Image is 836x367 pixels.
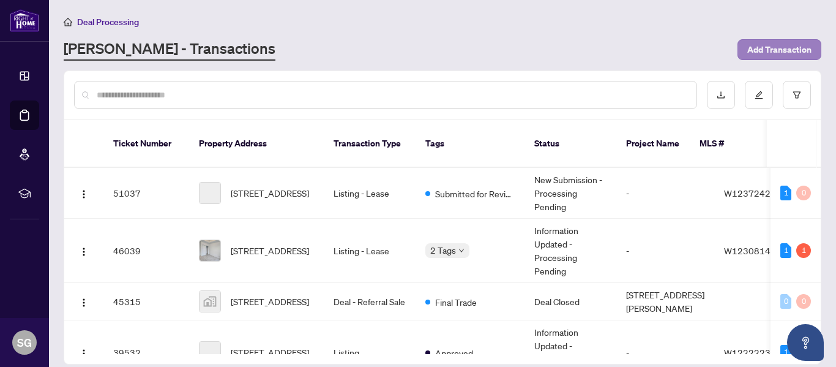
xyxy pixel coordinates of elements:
[324,168,416,219] td: Listing - Lease
[707,81,735,109] button: download
[17,334,32,351] span: SG
[200,291,220,312] img: thumbnail-img
[796,186,811,200] div: 0
[737,39,821,60] button: Add Transaction
[458,248,465,254] span: down
[690,120,763,168] th: MLS #
[64,18,72,26] span: home
[231,186,309,200] span: [STREET_ADDRESS]
[787,324,824,361] button: Open asap
[616,120,690,168] th: Project Name
[200,240,220,261] img: thumbnail-img
[430,243,456,257] span: 2 Tags
[724,245,776,256] span: W12308148
[524,283,616,320] td: Deal Closed
[231,295,309,308] span: [STREET_ADDRESS]
[745,81,773,109] button: edit
[780,294,791,309] div: 0
[77,17,139,28] span: Deal Processing
[324,120,416,168] th: Transaction Type
[103,168,189,219] td: 51037
[524,219,616,283] td: Information Updated - Processing Pending
[724,187,776,199] span: W12372427
[783,81,811,109] button: filter
[103,120,189,168] th: Ticket Number
[79,189,89,199] img: Logo
[79,247,89,257] img: Logo
[79,349,89,358] img: Logo
[793,91,801,99] span: filter
[755,91,763,99] span: edit
[64,39,275,61] a: [PERSON_NAME] - Transactions
[724,347,776,358] span: W12222238
[324,219,416,283] td: Listing - Lease
[616,219,714,283] td: -
[435,346,473,360] span: Approved
[231,346,309,359] span: [STREET_ADDRESS]
[796,243,811,258] div: 1
[10,9,39,32] img: logo
[717,91,725,99] span: download
[103,219,189,283] td: 46039
[189,120,324,168] th: Property Address
[616,168,714,219] td: -
[416,120,524,168] th: Tags
[79,298,89,308] img: Logo
[780,243,791,258] div: 1
[780,345,791,360] div: 1
[435,295,477,309] span: Final Trade
[616,283,714,320] td: [STREET_ADDRESS][PERSON_NAME]
[796,294,811,309] div: 0
[524,120,616,168] th: Status
[324,283,416,320] td: Deal - Referral Sale
[103,283,189,320] td: 45315
[74,342,94,362] button: Logo
[74,183,94,203] button: Logo
[780,186,791,200] div: 1
[74,292,94,311] button: Logo
[231,244,309,257] span: [STREET_ADDRESS]
[74,241,94,260] button: Logo
[435,187,515,200] span: Submitted for Review
[524,168,616,219] td: New Submission - Processing Pending
[747,40,812,59] span: Add Transaction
